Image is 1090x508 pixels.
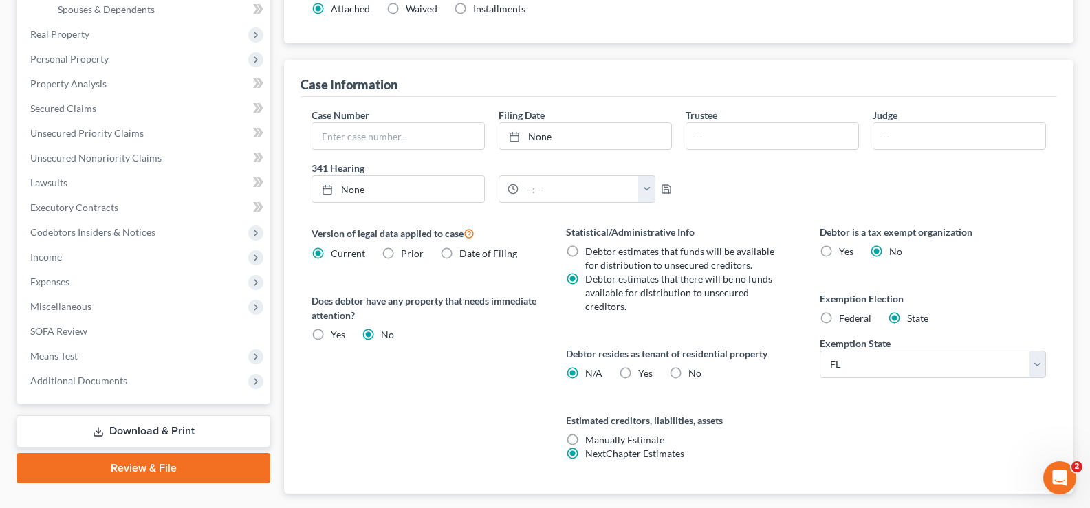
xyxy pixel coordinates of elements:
span: Debtor estimates that there will be no funds available for distribution to unsecured creditors. [585,273,772,312]
label: Statistical/Administrative Info [566,225,792,239]
span: Income [30,251,62,263]
a: SOFA Review [19,319,270,344]
span: Unsecured Nonpriority Claims [30,152,162,164]
input: -- [873,123,1045,149]
span: Additional Documents [30,375,127,386]
span: No [688,367,701,379]
a: Secured Claims [19,96,270,121]
label: Estimated creditors, liabilities, assets [566,413,792,428]
span: No [381,329,394,340]
span: Current [331,247,365,259]
a: Unsecured Priority Claims [19,121,270,146]
span: State [907,312,928,324]
span: Waived [406,3,437,14]
span: Personal Property [30,53,109,65]
span: Secured Claims [30,102,96,114]
a: Property Analysis [19,71,270,96]
span: NextChapter Estimates [585,448,684,459]
input: -- : -- [519,176,639,202]
label: Version of legal data applied to case [312,225,538,241]
a: None [499,123,671,149]
span: SOFA Review [30,325,87,337]
span: Federal [839,312,871,324]
a: None [312,176,484,202]
span: Executory Contracts [30,201,118,213]
span: Miscellaneous [30,300,91,312]
input: Enter case number... [312,123,484,149]
label: Case Number [312,108,369,122]
label: Exemption State [820,336,891,351]
span: No [889,245,902,257]
span: Expenses [30,276,69,287]
span: Unsecured Priority Claims [30,127,144,139]
span: Yes [638,367,653,379]
label: Debtor resides as tenant of residential property [566,346,792,361]
a: Download & Print [17,415,270,448]
span: Lawsuits [30,177,67,188]
span: Prior [401,247,424,259]
span: N/A [585,367,602,379]
label: Trustee [686,108,717,122]
span: Codebtors Insiders & Notices [30,226,155,238]
span: Spouses & Dependents [58,3,155,15]
a: Review & File [17,453,270,483]
span: Yes [331,329,345,340]
span: Property Analysis [30,78,107,89]
span: Manually Estimate [585,434,664,445]
iframe: Intercom live chat [1043,461,1076,494]
span: Real Property [30,28,89,40]
a: Executory Contracts [19,195,270,220]
span: 2 [1071,461,1082,472]
div: Case Information [301,76,397,93]
span: Attached [331,3,370,14]
a: Lawsuits [19,170,270,195]
a: Unsecured Nonpriority Claims [19,146,270,170]
span: Debtor estimates that funds will be available for distribution to unsecured creditors. [585,245,774,271]
label: Judge [873,108,897,122]
span: Means Test [30,350,78,362]
label: Does debtor have any property that needs immediate attention? [312,294,538,322]
span: Yes [839,245,853,257]
input: -- [686,123,858,149]
label: Filing Date [499,108,545,122]
label: 341 Hearing [305,161,679,175]
label: Exemption Election [820,291,1046,306]
label: Debtor is a tax exempt organization [820,225,1046,239]
span: Date of Filing [459,247,517,259]
span: Installments [473,3,525,14]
